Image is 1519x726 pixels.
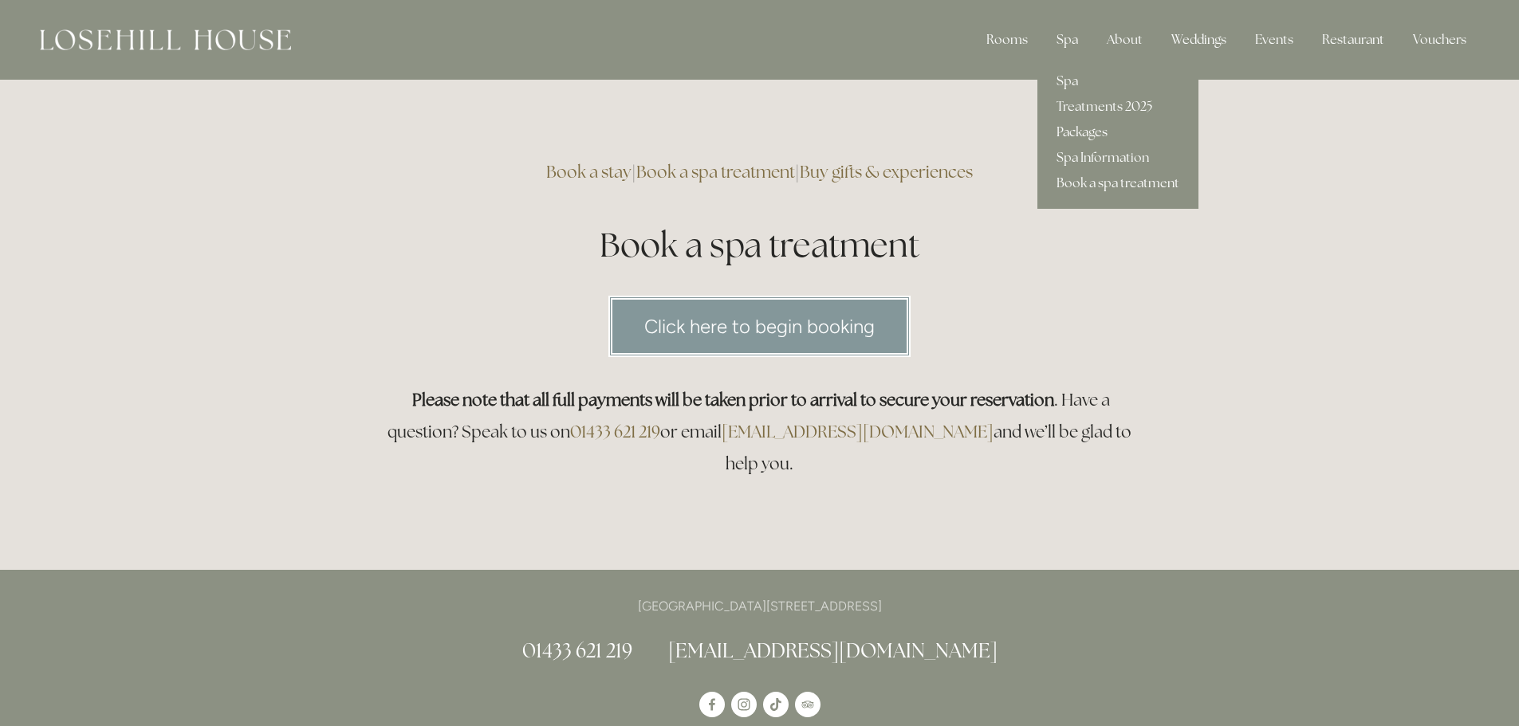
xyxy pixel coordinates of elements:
a: Click here to begin booking [608,296,911,357]
p: [GEOGRAPHIC_DATA][STREET_ADDRESS] [379,595,1141,617]
h1: Book a spa treatment [379,222,1141,269]
div: About [1094,24,1155,56]
a: Packages [1037,120,1198,145]
a: Book a spa treatment [1037,171,1198,196]
div: Rooms [974,24,1041,56]
h3: | | [379,156,1141,188]
a: Spa Information [1037,145,1198,171]
a: TikTok [763,692,789,717]
a: TripAdvisor [795,692,820,717]
div: Restaurant [1309,24,1397,56]
a: [EMAIL_ADDRESS][DOMAIN_NAME] [668,638,998,663]
img: Losehill House [40,29,291,50]
div: Events [1242,24,1306,56]
a: 01433 621 219 [570,421,660,442]
a: [EMAIL_ADDRESS][DOMAIN_NAME] [722,421,994,442]
div: Spa [1044,24,1091,56]
a: Buy gifts & experiences [800,161,973,182]
a: Instagram [731,692,757,717]
strong: Please note that all full payments will be taken prior to arrival to secure your reservation [412,389,1054,410]
a: Treatments 2025 [1037,94,1198,120]
a: Spa [1037,69,1198,94]
a: 01433 621 219 [522,638,632,663]
a: Book a spa treatment [636,161,795,182]
h3: . Have a question? Speak to us on or email and we’ll be glad to help you. [379,384,1141,480]
a: Book a stay [546,161,632,182]
a: Losehill House Hotel & Spa [699,692,725,717]
a: Vouchers [1400,24,1479,56]
div: Weddings [1159,24,1239,56]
